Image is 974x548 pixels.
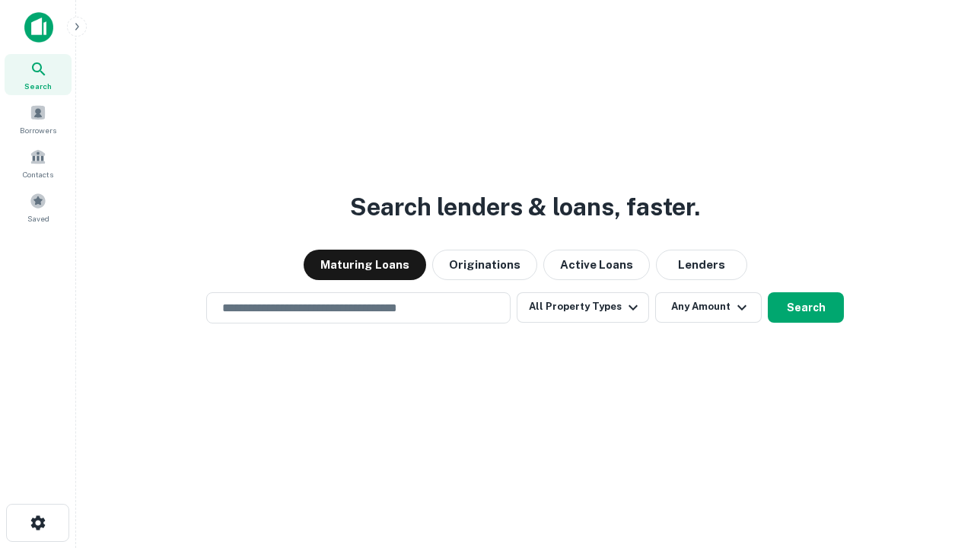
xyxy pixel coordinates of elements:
[20,124,56,136] span: Borrowers
[5,54,72,95] a: Search
[432,250,537,280] button: Originations
[898,378,974,451] iframe: Chat Widget
[5,142,72,183] a: Contacts
[304,250,426,280] button: Maturing Loans
[517,292,649,323] button: All Property Types
[5,186,72,228] a: Saved
[24,80,52,92] span: Search
[5,98,72,139] a: Borrowers
[350,189,700,225] h3: Search lenders & loans, faster.
[23,168,53,180] span: Contacts
[24,12,53,43] img: capitalize-icon.png
[27,212,49,225] span: Saved
[768,292,844,323] button: Search
[655,292,762,323] button: Any Amount
[543,250,650,280] button: Active Loans
[656,250,747,280] button: Lenders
